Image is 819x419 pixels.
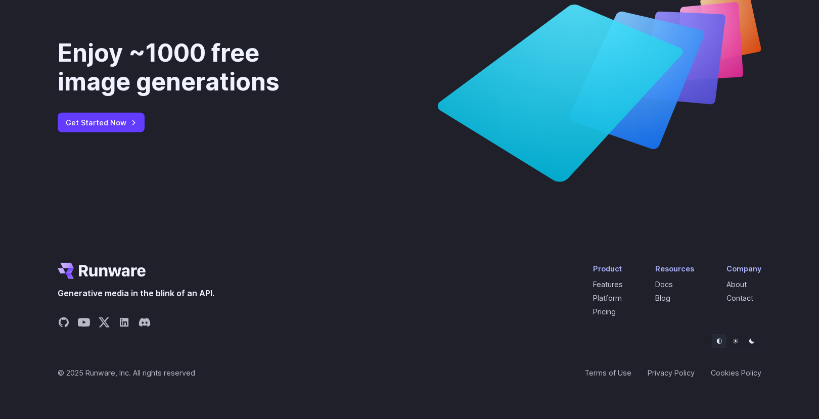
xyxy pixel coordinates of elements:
button: Default [712,334,726,348]
div: Resources [655,263,694,274]
a: Share on Discord [139,316,151,332]
a: Docs [655,280,673,289]
span: © 2025 Runware, Inc. All rights reserved [58,367,195,379]
a: Go to / [58,263,146,279]
a: Contact [726,294,753,302]
a: Cookies Policy [711,367,761,379]
a: Features [593,280,623,289]
div: Enjoy ~1000 free image generations [58,38,333,97]
a: Share on YouTube [78,316,90,332]
a: Blog [655,294,670,302]
a: Get Started Now [58,113,145,132]
button: Dark [745,334,759,348]
a: Platform [593,294,622,302]
a: Pricing [593,307,616,316]
a: Privacy Policy [648,367,695,379]
span: Generative media in the blink of an API. [58,287,214,300]
ul: Theme selector [710,332,761,351]
a: About [726,280,747,289]
a: Share on X [98,316,110,332]
a: Share on LinkedIn [118,316,130,332]
div: Company [726,263,761,274]
div: Product [593,263,623,274]
button: Light [729,334,743,348]
a: Terms of Use [584,367,631,379]
a: Share on GitHub [58,316,70,332]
